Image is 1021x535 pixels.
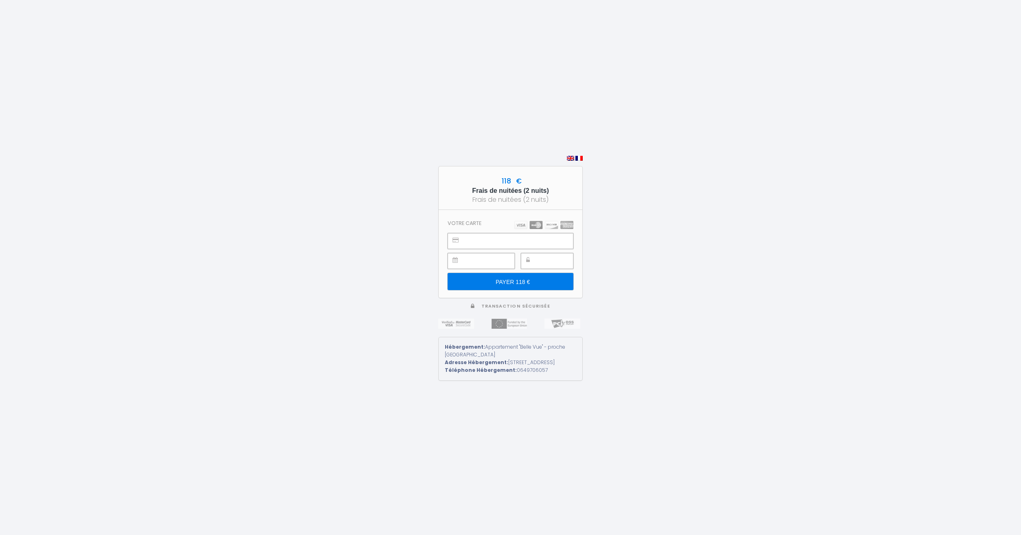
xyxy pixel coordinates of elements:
div: 0649706057 [445,367,576,374]
iframe: Secure payment input frame [466,253,514,269]
img: carts.png [514,221,573,229]
h3: Votre carte [448,220,481,226]
img: en.png [567,156,574,161]
input: PAYER 118 € [448,273,573,290]
strong: Téléphone Hébergement: [445,367,517,373]
div: [STREET_ADDRESS] [445,359,576,367]
div: Frais de nuitées (2 nuits) [446,194,575,205]
strong: Adresse Hébergement: [445,359,508,366]
span: 118 € [500,176,522,186]
strong: Hébergement: [445,343,485,350]
iframe: Cadre sécurisé pour la saisie du code de sécurité CVC [539,253,573,269]
iframe: Secure payment input frame [466,234,573,249]
div: Appartement "Belle Vue" - proche [GEOGRAPHIC_DATA] [445,343,576,359]
img: fr.png [575,156,583,161]
span: Transaction sécurisée [481,303,550,309]
h5: Frais de nuitées (2 nuits) [446,187,575,194]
